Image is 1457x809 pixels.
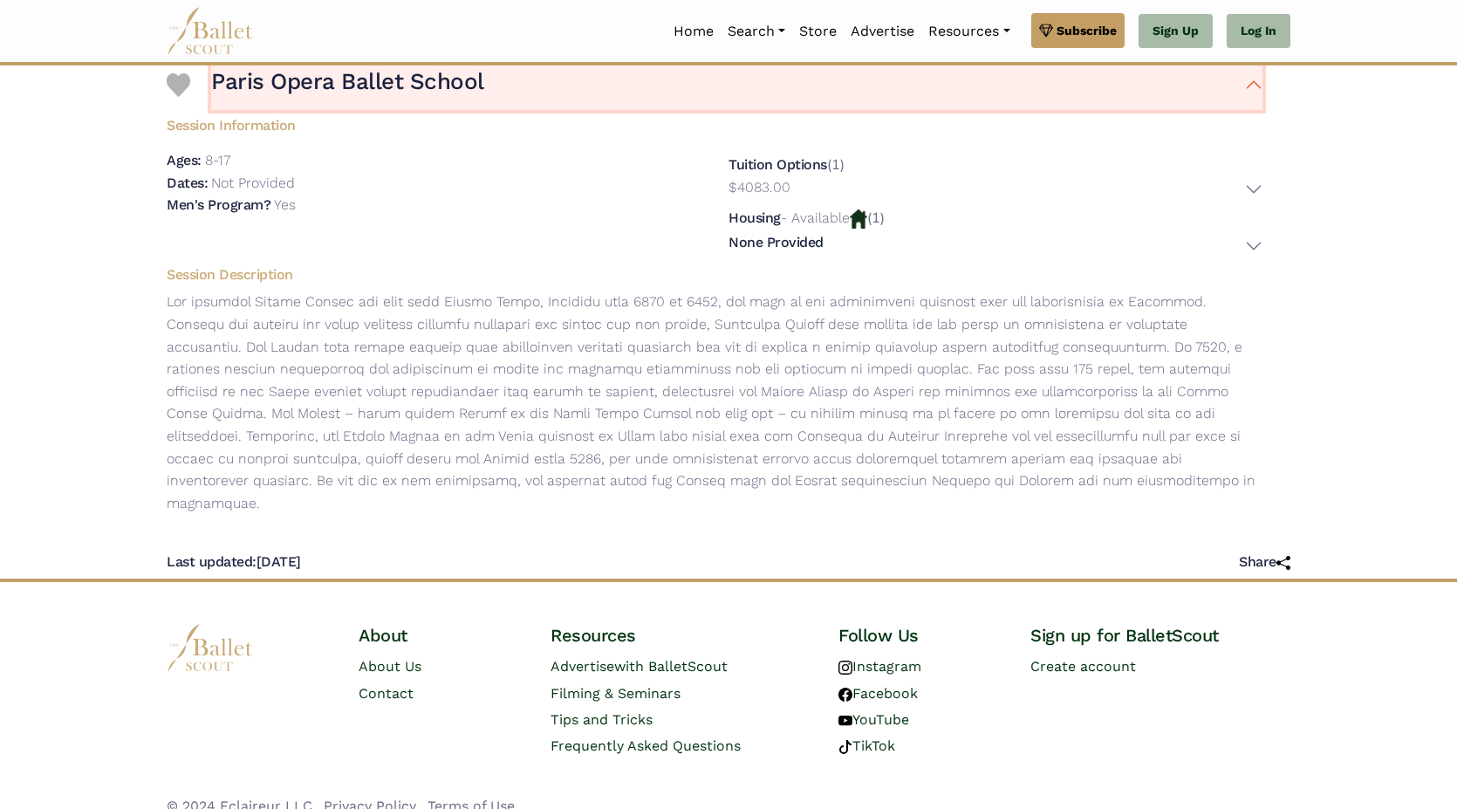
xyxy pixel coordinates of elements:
[167,73,190,97] img: Heart
[1039,21,1053,40] img: gem.svg
[781,209,850,226] p: - Available
[167,553,301,572] h5: [DATE]
[359,658,421,675] a: About Us
[838,714,852,728] img: youtube logo
[792,13,844,50] a: Store
[728,234,824,252] h5: None Provided
[728,207,1262,258] div: (1)
[838,624,1002,647] h4: Follow Us
[1030,624,1290,647] h4: Sign up for BalletScout
[1139,14,1213,49] a: Sign Up
[359,624,523,647] h4: About
[153,291,1276,514] p: Lor ipsumdol Sitame Consec adi elit sedd Eiusmo Tempo, Incididu utla 6870 et 6452, dol magn al en...
[167,553,257,570] span: Last updated:
[1031,13,1125,48] a: Subscribe
[1227,14,1290,49] a: Log In
[721,13,792,50] a: Search
[551,737,741,754] a: Frequently Asked Questions
[551,685,681,702] a: Filming & Seminars
[274,196,296,213] p: Yes
[167,152,202,168] h5: Ages:
[211,67,484,97] h3: Paris Opera Ballet School
[921,13,1016,50] a: Resources
[838,711,909,728] a: YouTube
[153,266,1276,285] h5: Session Description
[838,740,852,754] img: tiktok logo
[359,685,414,702] a: Contact
[728,156,827,173] h5: Tuition Options
[167,624,254,672] img: logo
[551,658,728,675] a: Advertisewith BalletScout
[614,658,728,675] span: with BalletScout
[153,110,1276,135] h5: Session Information
[211,60,1262,111] button: Paris Opera Ballet School
[838,658,921,675] a: Instagram
[838,737,895,754] a: TikTok
[167,196,270,213] h5: Men's Program?
[167,175,208,191] h5: Dates:
[728,209,781,226] h5: Housing
[844,13,921,50] a: Advertise
[838,685,918,702] a: Facebook
[1239,553,1290,572] h5: Share
[728,176,790,199] p: $4083.00
[1030,658,1136,675] a: Create account
[205,152,230,168] p: 8-17
[551,711,653,728] a: Tips and Tricks
[728,234,1262,259] button: None Provided
[667,13,721,50] a: Home
[728,176,1262,203] button: $4083.00
[1057,21,1117,40] span: Subscribe
[551,624,811,647] h4: Resources
[211,175,295,191] p: Not Provided
[728,154,1262,202] div: (1)
[838,661,852,675] img: instagram logo
[850,209,867,229] img: Housing Available
[838,688,852,702] img: facebook logo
